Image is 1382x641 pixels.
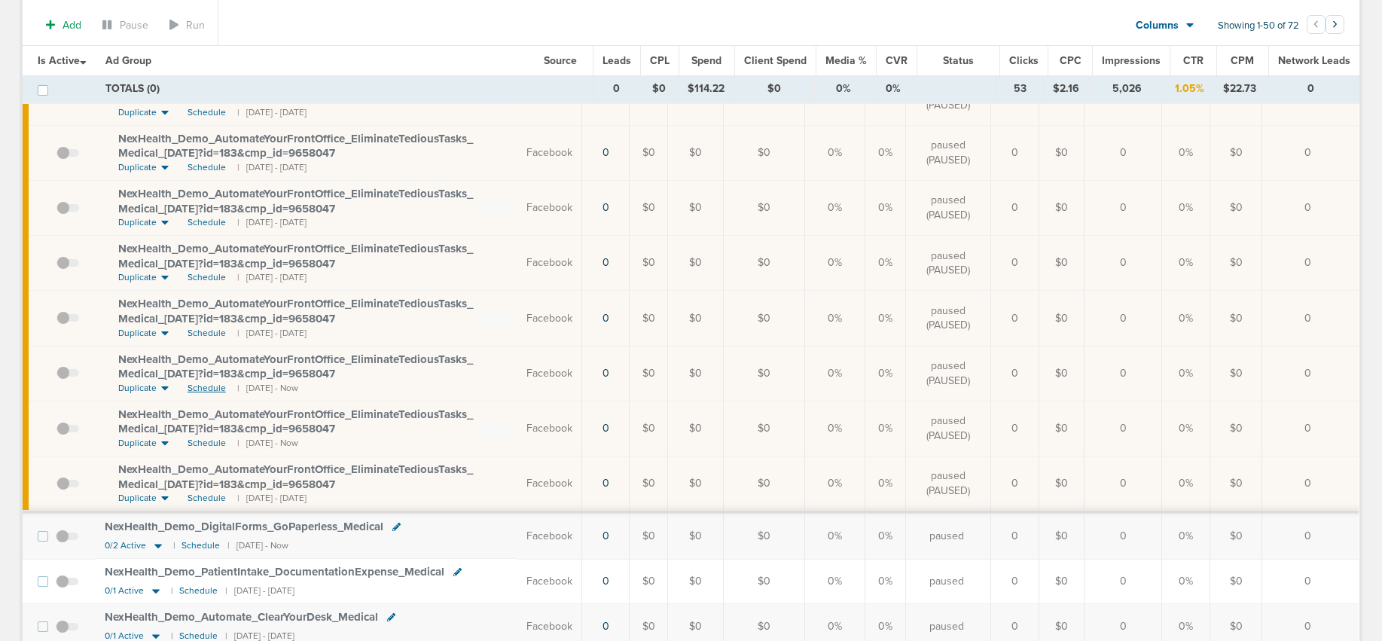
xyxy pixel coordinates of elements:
[517,512,582,559] td: Facebook
[118,407,473,436] span: NexHealth_ Demo_ AutomateYourFrontOffice_ EliminateTediousTasks_ Medical_ [DATE]?id=183&cmp_ id=9...
[105,540,146,551] span: 0/2 Active
[118,353,473,381] span: NexHealth_ Demo_ AutomateYourFrontOffice_ EliminateTediousTasks_ Medical_ [DATE]?id=183&cmp_ id=9...
[1210,401,1262,456] td: $0
[1162,125,1210,180] td: 0%
[603,477,609,490] a: 0
[929,529,964,544] span: paused
[237,161,307,174] small: | [DATE] - [DATE]
[237,327,307,340] small: | [DATE] - [DATE]
[865,512,906,559] td: 0%
[906,236,991,291] td: paused (PAUSED)
[1085,512,1162,559] td: 0
[1231,54,1254,67] span: CPM
[1218,20,1299,32] span: Showing 1-50 of 72
[1039,125,1085,180] td: $0
[724,236,805,291] td: $0
[1262,559,1359,604] td: 0
[105,610,378,624] span: NexHealth_ Demo_ Automate_ ClearYourDesk_ Medical
[603,201,609,214] a: 0
[188,161,226,174] span: Schedule
[991,291,1039,346] td: 0
[668,401,724,456] td: $0
[1162,559,1210,604] td: 0%
[724,512,805,559] td: $0
[668,512,724,559] td: $0
[929,574,964,589] span: paused
[603,312,609,325] a: 0
[640,75,679,102] td: $0
[237,271,307,284] small: | [DATE] - [DATE]
[630,401,668,456] td: $0
[1162,346,1210,401] td: 0%
[105,54,151,67] span: Ad Group
[734,75,815,102] td: $0
[603,575,609,588] a: 0
[1039,180,1085,235] td: $0
[1039,236,1085,291] td: $0
[1183,54,1204,67] span: CTR
[225,585,294,597] small: | [DATE] - [DATE]
[517,346,582,401] td: Facebook
[943,54,974,67] span: Status
[865,236,906,291] td: 0%
[724,180,805,235] td: $0
[805,512,865,559] td: 0%
[118,492,157,505] span: Duplicate
[906,180,991,235] td: paused (PAUSED)
[1102,54,1161,67] span: Impressions
[668,456,724,512] td: $0
[517,401,582,456] td: Facebook
[603,620,609,633] a: 0
[1265,75,1362,102] td: 0
[517,125,582,180] td: Facebook
[906,401,991,456] td: paused (PAUSED)
[1089,75,1165,102] td: 5,026
[1085,236,1162,291] td: 0
[991,456,1039,512] td: 0
[603,367,609,380] a: 0
[1085,456,1162,512] td: 0
[873,75,913,102] td: 0%
[805,456,865,512] td: 0%
[1044,75,1089,102] td: $2.16
[724,291,805,346] td: $0
[118,216,157,229] span: Duplicate
[603,91,609,104] a: 0
[1210,291,1262,346] td: $0
[1326,15,1344,34] button: Go to next page
[1162,401,1210,456] td: 0%
[118,106,157,119] span: Duplicate
[1039,456,1085,512] td: $0
[118,242,473,270] span: NexHealth_ Demo_ AutomateYourFrontOffice_ EliminateTediousTasks_ Medical_ [DATE]?id=183&cmp_ id=9...
[517,291,582,346] td: Facebook
[991,346,1039,401] td: 0
[865,291,906,346] td: 0%
[1162,236,1210,291] td: 0%
[188,492,226,505] span: Schedule
[630,456,668,512] td: $0
[118,297,473,325] span: NexHealth_ Demo_ AutomateYourFrontOffice_ EliminateTediousTasks_ Medical_ [DATE]?id=183&cmp_ id=9...
[603,256,609,269] a: 0
[105,520,383,533] span: NexHealth_ Demo_ DigitalForms_ GoPaperless_ Medical
[991,512,1039,559] td: 0
[814,75,873,102] td: 0%
[1262,346,1359,401] td: 0
[886,54,908,67] span: CVR
[63,19,81,32] span: Add
[668,180,724,235] td: $0
[865,456,906,512] td: 0%
[1262,236,1359,291] td: 0
[668,236,724,291] td: $0
[668,559,724,604] td: $0
[188,437,226,450] span: Schedule
[1085,559,1162,604] td: 0
[805,180,865,235] td: 0%
[517,236,582,291] td: Facebook
[1039,291,1085,346] td: $0
[1009,54,1039,67] span: Clicks
[630,559,668,604] td: $0
[188,216,226,229] span: Schedule
[630,512,668,559] td: $0
[105,585,144,597] span: 0/1 Active
[1262,125,1359,180] td: 0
